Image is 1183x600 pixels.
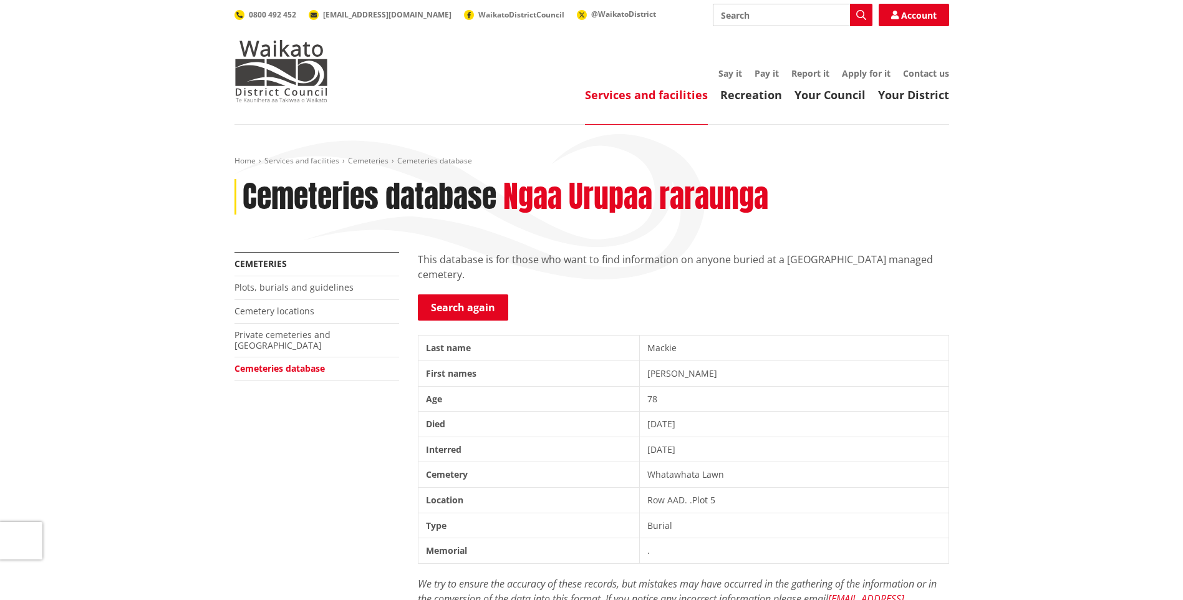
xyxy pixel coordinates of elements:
th: Age [418,386,639,412]
th: First names [418,360,639,386]
a: Your Council [794,87,866,102]
a: Services and facilities [264,155,339,166]
a: Home [234,155,256,166]
span: Row [647,494,665,506]
span: Cemeteries database [397,155,472,166]
a: Private cemeteries and [GEOGRAPHIC_DATA] [234,329,331,351]
td: 78 [639,386,949,412]
td: . [639,538,949,564]
th: Cemetery [418,462,639,488]
th: Type [418,513,639,538]
span: AAD [667,494,685,506]
th: Interred [418,437,639,462]
a: Services and facilities [585,87,708,102]
td: [PERSON_NAME] [639,360,949,386]
a: Apply for it [842,67,891,79]
th: Last name [418,336,639,361]
a: Say it [718,67,742,79]
th: Memorial [418,538,639,564]
th: Location [418,487,639,513]
span: Plot [692,494,708,506]
td: [DATE] [639,437,949,462]
a: Contact us [903,67,949,79]
a: Cemeteries [348,155,389,166]
a: WaikatoDistrictCouncil [464,9,564,20]
a: Cemetery locations [234,305,314,317]
a: Pay it [755,67,779,79]
a: Cemeteries database [234,362,325,374]
span: WaikatoDistrictCouncil [478,9,564,20]
a: Search again [418,294,508,321]
a: 0800 492 452 [234,9,296,20]
td: . . [639,487,949,513]
a: [EMAIL_ADDRESS][DOMAIN_NAME] [309,9,451,20]
a: Recreation [720,87,782,102]
td: Mackie [639,336,949,361]
span: 5 [710,494,715,506]
h2: Ngaa Urupaa raraunga [503,179,768,215]
a: Cemeteries [234,258,287,269]
td: [DATE] [639,412,949,437]
td: Whatawhata Lawn [639,462,949,488]
p: This database is for those who want to find information on anyone buried at a [GEOGRAPHIC_DATA] m... [418,252,949,282]
a: @WaikatoDistrict [577,9,656,19]
input: Search input [713,4,872,26]
span: @WaikatoDistrict [591,9,656,19]
span: [EMAIL_ADDRESS][DOMAIN_NAME] [323,9,451,20]
th: Died [418,412,639,437]
nav: breadcrumb [234,156,949,167]
img: Waikato District Council - Te Kaunihera aa Takiwaa o Waikato [234,40,328,102]
a: Your District [878,87,949,102]
a: Plots, burials and guidelines [234,281,354,293]
a: Account [879,4,949,26]
h1: Cemeteries database [243,179,496,215]
span: 0800 492 452 [249,9,296,20]
td: Burial [639,513,949,538]
a: Report it [791,67,829,79]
